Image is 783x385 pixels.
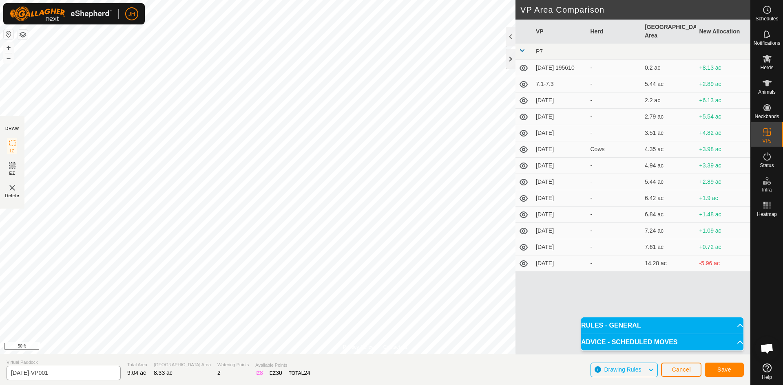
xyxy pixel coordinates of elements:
[591,227,639,235] div: -
[591,80,639,88] div: -
[641,20,696,44] th: [GEOGRAPHIC_DATA] Area
[289,369,310,377] div: TOTAL
[641,207,696,223] td: 6.84 ac
[661,363,701,377] button: Cancel
[128,10,135,18] span: JH
[641,76,696,92] td: 5.44 ac
[154,361,211,368] span: [GEOGRAPHIC_DATA] Area
[533,92,587,109] td: [DATE]
[641,239,696,255] td: 7.61 ac
[260,370,263,376] span: 8
[4,43,13,53] button: +
[533,109,587,125] td: [DATE]
[762,375,772,380] span: Help
[255,362,310,369] span: Available Points
[696,239,751,255] td: +0.72 ac
[7,359,121,366] span: Virtual Paddock
[217,361,249,368] span: Watering Points
[762,139,771,143] span: VPs
[591,161,639,170] div: -
[127,370,146,376] span: 9.04 ac
[533,255,587,272] td: [DATE]
[755,336,779,361] div: Open chat
[672,366,691,373] span: Cancel
[4,53,13,63] button: –
[304,370,310,376] span: 24
[533,190,587,207] td: [DATE]
[591,259,639,268] div: -
[591,243,639,251] div: -
[217,370,221,376] span: 2
[760,163,774,168] span: Status
[533,223,587,239] td: [DATE]
[255,369,263,377] div: IZ
[533,125,587,141] td: [DATE]
[591,210,639,219] div: -
[641,223,696,239] td: 7.24 ac
[755,16,778,21] span: Schedules
[533,76,587,92] td: 7.1-7.3
[581,322,641,329] span: RULES - GENERAL
[696,223,751,239] td: +1.09 ac
[696,125,751,141] td: +4.82 ac
[717,366,731,373] span: Save
[591,178,639,186] div: -
[696,109,751,125] td: +5.54 ac
[696,92,751,109] td: +6.13 ac
[591,194,639,202] div: -
[696,60,751,76] td: +8.13 ac
[581,334,743,350] p-accordion-header: ADVICE - SCHEDULED MOVES
[762,187,772,192] span: Infra
[343,343,374,351] a: Privacy Policy
[383,343,407,351] a: Contact Us
[641,109,696,125] td: 2.79 ac
[641,125,696,141] td: 3.51 ac
[758,90,776,95] span: Animals
[10,7,112,21] img: Gallagher Logo
[127,361,147,368] span: Total Area
[696,190,751,207] td: +1.9 ac
[587,20,642,44] th: Herd
[10,148,15,154] span: IZ
[705,363,744,377] button: Save
[751,360,783,383] a: Help
[533,60,587,76] td: [DATE] 195610
[4,29,13,39] button: Reset Map
[696,158,751,174] td: +3.39 ac
[591,64,639,72] div: -
[696,174,751,190] td: +2.89 ac
[591,129,639,137] div: -
[5,193,20,199] span: Delete
[533,141,587,158] td: [DATE]
[520,5,750,15] h2: VP Area Comparison
[604,366,641,373] span: Drawing Rules
[754,114,779,119] span: Neckbands
[533,158,587,174] td: [DATE]
[533,207,587,223] td: [DATE]
[641,60,696,76] td: 0.2 ac
[7,183,17,193] img: VP
[641,158,696,174] td: 4.94 ac
[533,174,587,190] td: [DATE]
[591,96,639,105] div: -
[533,239,587,255] td: [DATE]
[696,76,751,92] td: +2.89 ac
[9,170,15,176] span: EZ
[581,317,743,334] p-accordion-header: RULES - GENERAL
[760,65,773,70] span: Herds
[591,112,639,121] div: -
[5,125,19,132] div: DRAW
[696,255,751,272] td: -5.96 ac
[641,92,696,109] td: 2.2 ac
[641,174,696,190] td: 5.44 ac
[18,30,28,40] button: Map Layers
[270,369,282,377] div: EZ
[641,190,696,207] td: 6.42 ac
[696,20,751,44] th: New Allocation
[641,255,696,272] td: 14.28 ac
[154,370,173,376] span: 8.33 ac
[536,48,543,55] span: P7
[754,41,780,46] span: Notifications
[533,20,587,44] th: VP
[757,212,777,217] span: Heatmap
